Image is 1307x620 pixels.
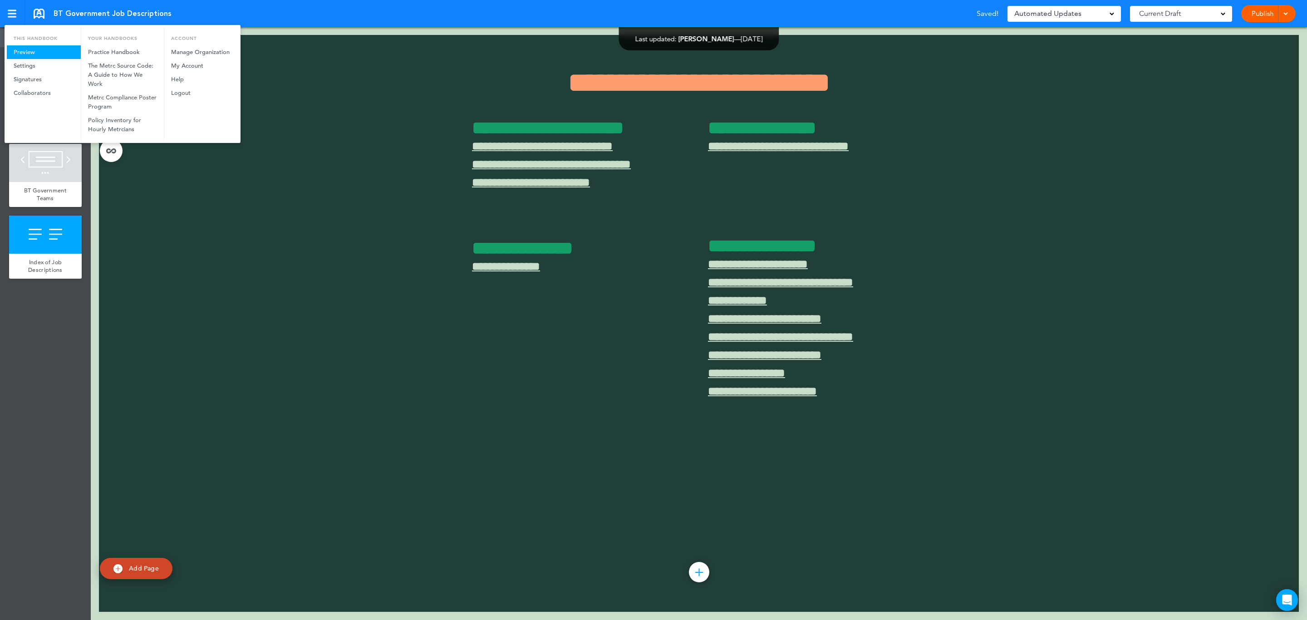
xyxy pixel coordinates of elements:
[7,27,81,45] li: This handbook
[81,113,164,136] a: Policy Inventory for Hourly Metrcians
[164,59,238,73] a: My Account
[1276,589,1298,611] div: Open Intercom Messenger
[164,45,238,59] a: Manage Organization
[7,59,81,73] a: Settings
[81,91,164,113] a: Metrc Compliance Poster Program
[164,73,238,86] a: Help
[164,86,238,100] a: Logout
[81,45,164,59] a: Practice Handbook
[164,27,238,45] li: Account
[7,86,81,100] a: Collaborators
[81,27,164,45] li: Your Handbooks
[7,73,81,86] a: Signatures
[81,136,164,168] a: BT Government Source Code: A Guide to How We Work
[7,45,81,59] a: Preview
[81,59,164,91] a: The Metrc Source Code: A Guide to How We Work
